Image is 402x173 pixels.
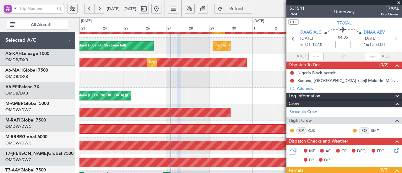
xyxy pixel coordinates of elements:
[382,53,392,60] span: ALDT
[209,25,231,32] div: 29
[341,148,347,154] span: CR
[107,6,136,12] span: [DATE] - [DATE]
[364,42,374,48] span: 16:15
[252,25,274,32] div: 1
[290,5,305,12] span: 531541
[231,25,253,32] div: 30
[17,23,66,27] span: All Aircraft
[80,25,102,32] div: 23
[290,12,305,17] span: P4/4
[377,148,384,154] span: FFC
[309,157,314,164] span: FP
[290,109,317,115] a: Schedule Crew
[324,157,330,164] span: DP
[289,138,348,145] span: Dispatch Checks and Weather
[5,107,31,113] a: OMDW/DWC
[300,30,322,36] span: DAAG ALG
[5,151,48,156] span: T7-[PERSON_NAME]
[274,25,296,32] div: 2
[215,41,276,51] div: Planned Maint Dubai (Al Maktoum Intl)
[7,20,68,30] button: All Aircraft
[289,117,312,124] span: Flight Crew
[289,62,320,69] span: Dispatch To-Dos
[309,148,315,154] span: MF
[5,85,40,89] a: A6-EFIFalcon 7X
[5,118,46,122] a: M-RAFIGlobal 7500
[297,86,399,91] div: Add new
[308,53,323,60] input: --:--
[19,4,55,13] input: Trip Number
[253,19,264,24] div: [DATE]
[5,135,22,139] span: M-RRRR
[300,42,311,48] span: ETOT
[5,168,46,172] a: T7-AAYGlobal 7500
[289,93,320,100] span: Leg Information
[364,30,385,36] span: DNAA ABV
[64,41,126,51] div: Planned Maint Dubai (Al Maktoum Intl)
[5,85,19,89] span: A6-EFI
[381,5,399,12] span: T7XAL
[325,148,331,154] span: AC
[215,4,252,14] button: Refresh
[5,74,28,79] a: OMDB/DXB
[297,70,336,75] div: Nigeria Block permit
[188,25,209,32] div: 28
[5,140,31,146] a: OMDW/DWC
[64,91,169,100] div: Planned Maint [GEOGRAPHIC_DATA] ([GEOGRAPHIC_DATA] Intl)
[224,7,250,11] span: Refresh
[5,68,48,73] a: A6-MAHGlobal 7500
[381,12,399,17] span: Pos Owner
[102,25,123,32] div: 24
[375,42,385,48] span: ELDT
[300,35,313,42] span: [DATE]
[149,58,242,67] div: Unplanned Maint [GEOGRAPHIC_DATA] (Al Maktoum Intl)
[312,42,322,48] span: 12:10
[123,25,145,32] div: 25
[5,90,28,96] a: OMDB/DXB
[5,157,31,163] a: OMDW/DWC
[338,35,348,41] span: 04:05
[5,151,73,156] a: T7-[PERSON_NAME]Global 7500
[166,25,188,32] div: 27
[296,127,307,134] div: CP
[296,53,307,60] span: ATOT
[5,101,24,106] span: M-AMBR
[308,128,322,133] a: GJK
[81,19,92,24] div: [DATE]
[364,35,377,42] span: [DATE]
[5,57,28,63] a: OMDB/DXB
[5,168,20,172] span: T7-AAY
[145,25,166,32] div: 26
[337,20,351,26] span: T7-XAL
[5,68,23,73] span: A6-MAH
[5,135,47,139] a: M-RRRRGlobal 6000
[5,101,49,106] a: M-AMBRGlobal 5000
[288,19,299,25] button: UTC
[5,51,49,56] a: A6-KAHLineage 1000
[359,127,369,134] div: FO
[5,124,31,129] a: OMDW/DWC
[379,62,388,68] span: (0/2)
[5,118,20,122] span: M-RAFI
[289,100,299,107] span: Crew
[297,78,399,83] div: Kaduna, [GEOGRAPHIC_DATA] kianji Makuridi Military Field Approval [DATE]-[DATE]
[357,148,367,154] span: DFC,
[371,128,385,133] a: SMF
[5,51,22,56] span: A6-KAH
[334,8,355,15] div: Underway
